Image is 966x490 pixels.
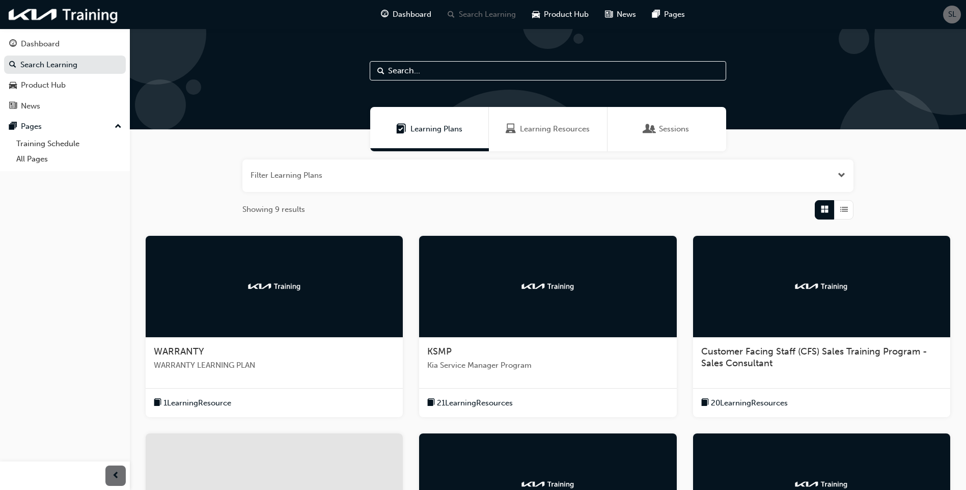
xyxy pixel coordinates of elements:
button: SL [943,6,961,23]
a: Search Learning [4,56,126,74]
span: Learning Resources [520,123,590,135]
span: book-icon [154,397,161,410]
img: kia-training [246,281,302,291]
span: Learning Resources [506,123,516,135]
span: Showing 9 results [242,204,305,215]
span: Kia Service Manager Program [427,360,668,371]
div: Product Hub [21,79,66,91]
input: Search... [370,61,726,80]
span: Product Hub [544,9,589,20]
a: SessionsSessions [608,107,726,151]
span: book-icon [701,397,709,410]
div: Pages [21,121,42,132]
span: pages-icon [652,8,660,21]
span: SL [948,9,956,20]
span: KSMP [427,346,452,357]
span: book-icon [427,397,435,410]
a: Training Schedule [12,136,126,152]
div: News [21,100,40,112]
span: news-icon [605,8,613,21]
span: 20 Learning Resources [711,397,788,409]
a: News [4,97,126,116]
span: news-icon [9,102,17,111]
span: Sessions [659,123,689,135]
span: Learning Plans [396,123,406,135]
a: pages-iconPages [644,4,693,25]
span: Search Learning [459,9,516,20]
button: book-icon21LearningResources [427,397,513,410]
span: search-icon [9,61,16,70]
span: 1 Learning Resource [163,397,231,409]
span: News [617,9,636,20]
span: up-icon [115,120,122,133]
div: Dashboard [21,38,60,50]
span: guage-icon [381,8,389,21]
span: 21 Learning Resources [437,397,513,409]
a: kia-trainingKSMPKia Service Manager Programbook-icon21LearningResources [419,236,676,418]
a: car-iconProduct Hub [524,4,597,25]
span: Grid [821,204,829,215]
span: Learning Plans [410,123,462,135]
img: kia-training [793,281,849,291]
a: kia-trainingWARRANTYWARRANTY LEARNING PLANbook-icon1LearningResource [146,236,403,418]
span: pages-icon [9,122,17,131]
button: book-icon20LearningResources [701,397,788,410]
span: car-icon [9,81,17,90]
span: Sessions [645,123,655,135]
a: Dashboard [4,35,126,53]
span: WARRANTY [154,346,204,357]
span: prev-icon [112,470,120,482]
button: Pages [4,117,126,136]
span: WARRANTY LEARNING PLAN [154,360,395,371]
span: List [840,204,848,215]
a: All Pages [12,151,126,167]
span: Dashboard [393,9,431,20]
img: kia-training [520,281,576,291]
span: Customer Facing Staff (CFS) Sales Training Program - Sales Consultant [701,346,927,369]
a: Learning ResourcesLearning Resources [489,107,608,151]
a: news-iconNews [597,4,644,25]
a: guage-iconDashboard [373,4,439,25]
a: search-iconSearch Learning [439,4,524,25]
img: kia-training [793,479,849,489]
button: Open the filter [838,170,845,181]
a: Product Hub [4,76,126,95]
span: search-icon [448,8,455,21]
img: kia-training [5,4,122,25]
a: kia-trainingCustomer Facing Staff (CFS) Sales Training Program - Sales Consultantbook-icon20Learn... [693,236,950,418]
button: DashboardSearch LearningProduct HubNews [4,33,126,117]
span: Search [377,65,384,77]
span: car-icon [532,8,540,21]
span: Pages [664,9,685,20]
span: guage-icon [9,40,17,49]
img: kia-training [520,479,576,489]
button: book-icon1LearningResource [154,397,231,410]
a: Learning PlansLearning Plans [370,107,489,151]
